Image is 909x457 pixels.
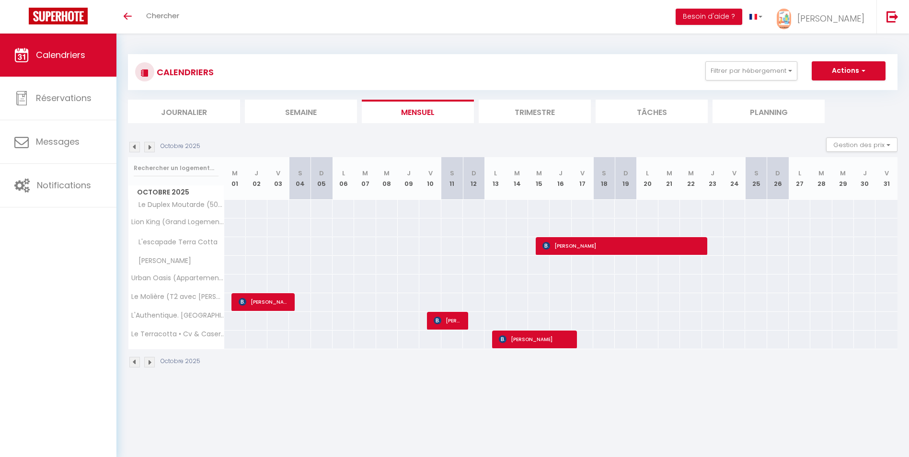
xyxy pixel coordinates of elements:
[885,169,889,178] abbr: V
[428,169,433,178] abbr: V
[130,256,194,266] span: [PERSON_NAME]
[732,169,736,178] abbr: V
[705,61,797,80] button: Filtrer par hébergement
[688,169,694,178] abbr: M
[134,160,219,177] input: Rechercher un logement...
[812,61,886,80] button: Actions
[711,169,714,178] abbr: J
[463,157,484,200] th: 12
[36,136,80,148] span: Messages
[407,169,411,178] abbr: J
[702,157,724,200] th: 23
[37,179,91,191] span: Notifications
[667,169,672,178] abbr: M
[798,169,801,178] abbr: L
[797,12,864,24] span: [PERSON_NAME]
[154,61,214,83] h3: CALENDRIERS
[130,312,226,319] span: L'Authentique. [GEOGRAPHIC_DATA]
[224,157,246,200] th: 01
[479,100,591,123] li: Trimestre
[789,157,810,200] th: 27
[276,169,280,178] abbr: V
[29,8,88,24] img: Super Booking
[333,157,354,200] th: 06
[398,157,419,200] th: 09
[130,237,220,248] span: L'escapade Terra Cotta
[875,157,897,200] th: 31
[130,293,226,300] span: Le Molière (T2 avec [PERSON_NAME] )
[376,157,398,200] th: 08
[311,157,333,200] th: 05
[596,100,708,123] li: Tâches
[863,169,867,178] abbr: J
[441,157,463,200] th: 11
[615,157,636,200] th: 19
[818,169,824,178] abbr: M
[289,157,311,200] th: 04
[745,157,767,200] th: 25
[472,169,476,178] abbr: D
[754,169,759,178] abbr: S
[130,200,226,210] span: Le Duplex Moutarde (50m2)
[146,11,179,21] span: Chercher
[602,169,606,178] abbr: S
[494,169,497,178] abbr: L
[767,157,789,200] th: 26
[36,49,85,61] span: Calendriers
[130,331,226,338] span: Le Terracotta • Cv & Caserne
[434,311,462,330] span: [PERSON_NAME]
[550,157,571,200] th: 16
[593,157,615,200] th: 18
[637,157,658,200] th: 20
[854,157,875,200] th: 30
[646,169,649,178] abbr: L
[713,100,825,123] li: Planning
[362,169,368,178] abbr: M
[832,157,854,200] th: 29
[354,157,376,200] th: 07
[130,218,226,226] span: Lion King (Grand Logement neuf 65m2 tout équipé)
[8,4,36,33] button: Ouvrir le widget de chat LiveChat
[810,157,832,200] th: 28
[580,169,585,178] abbr: V
[840,169,846,178] abbr: M
[232,169,238,178] abbr: M
[623,169,628,178] abbr: D
[298,169,302,178] abbr: S
[128,185,224,199] span: Octobre 2025
[559,169,563,178] abbr: J
[130,274,226,282] span: Urban Oasis (Appartement chic)
[658,157,680,200] th: 21
[245,100,357,123] li: Semaine
[506,157,528,200] th: 14
[128,100,240,123] li: Journalier
[450,169,454,178] abbr: S
[267,157,289,200] th: 03
[239,293,289,311] span: [PERSON_NAME]
[384,169,390,178] abbr: M
[161,357,200,366] p: Octobre 2025
[777,9,791,29] img: ...
[419,157,441,200] th: 10
[254,169,258,178] abbr: J
[161,142,200,151] p: Octobre 2025
[680,157,702,200] th: 22
[826,137,897,152] button: Gestion des prix
[514,169,520,178] abbr: M
[572,157,593,200] th: 17
[362,100,474,123] li: Mensuel
[246,157,267,200] th: 02
[36,92,92,104] span: Réservations
[528,157,550,200] th: 15
[319,169,324,178] abbr: D
[499,330,571,348] span: [PERSON_NAME]
[886,11,898,23] img: logout
[542,237,701,255] span: [PERSON_NAME]
[536,169,542,178] abbr: M
[775,169,780,178] abbr: D
[676,9,742,25] button: Besoin d'aide ?
[484,157,506,200] th: 13
[724,157,745,200] th: 24
[342,169,345,178] abbr: L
